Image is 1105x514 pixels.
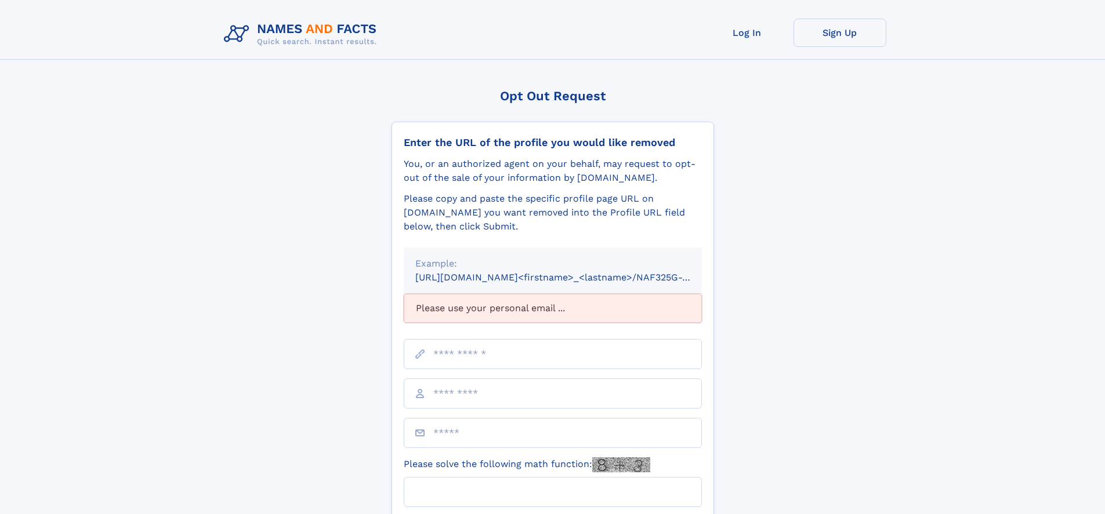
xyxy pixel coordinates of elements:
div: Opt Out Request [392,89,714,103]
div: You, or an authorized agent on your behalf, may request to opt-out of the sale of your informatio... [404,157,702,185]
img: Logo Names and Facts [219,19,386,50]
div: Example: [415,257,690,271]
div: Please use your personal email ... [404,294,702,323]
div: Please copy and paste the specific profile page URL on [DOMAIN_NAME] you want removed into the Pr... [404,192,702,234]
a: Sign Up [794,19,886,47]
small: [URL][DOMAIN_NAME]<firstname>_<lastname>/NAF325G-xxxxxxxx [415,272,724,283]
label: Please solve the following math function: [404,457,650,472]
a: Log In [701,19,794,47]
div: Enter the URL of the profile you would like removed [404,136,702,149]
